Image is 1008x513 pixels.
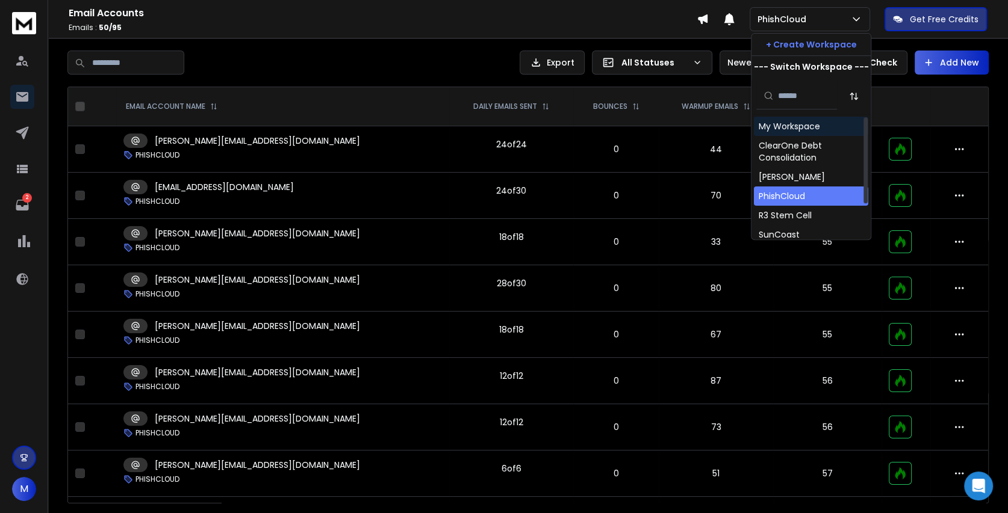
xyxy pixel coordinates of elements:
p: PHISHCLOUD [135,243,179,253]
p: [PERSON_NAME][EMAIL_ADDRESS][DOMAIN_NAME] [155,274,360,286]
td: 51 [659,450,773,497]
div: 18 of 18 [499,231,524,243]
p: BOUNCES [593,102,627,111]
p: [PERSON_NAME][EMAIL_ADDRESS][DOMAIN_NAME] [155,227,360,239]
div: 12 of 12 [500,370,523,382]
td: 67 [659,312,773,358]
p: 0 [580,189,652,201]
div: My Workspace [759,120,820,132]
p: 0 [580,143,652,155]
div: 24 of 24 [496,138,527,150]
p: 0 [580,421,652,433]
p: 0 [580,467,652,479]
img: logo [12,12,36,34]
p: PhishCloud [758,13,811,25]
p: [EMAIL_ADDRESS][DOMAIN_NAME] [155,181,294,193]
p: PHISHCLOUD [135,150,179,160]
p: DAILY EMAILS SENT [473,102,537,111]
p: + Create Workspace [766,38,857,51]
td: 70 [659,173,773,219]
td: 57 [773,450,882,497]
p: 0 [580,375,652,387]
p: 2 [22,193,32,203]
td: 73 [659,404,773,450]
p: PHISHCLOUD [135,475,179,484]
button: Add New [915,51,989,75]
p: Get Free Credits [910,13,978,25]
div: 28 of 30 [497,277,526,289]
p: PHISHCLOUD [135,428,179,438]
p: [PERSON_NAME][EMAIL_ADDRESS][DOMAIN_NAME] [155,320,360,332]
td: 80 [659,265,773,312]
a: 2 [10,193,34,217]
div: ClearOne Debt Consolidation [759,140,863,164]
td: 55 [773,312,882,358]
td: 55 [773,265,882,312]
button: M [12,477,36,501]
div: SunCoast [759,229,800,241]
div: 24 of 30 [496,185,526,197]
div: Open Intercom Messenger [964,472,993,500]
div: PhishCloud [759,190,805,202]
p: 0 [580,236,652,248]
div: [PERSON_NAME] [759,171,825,183]
h1: Email Accounts [69,6,697,20]
div: 12 of 12 [500,416,523,428]
td: 44 [659,126,773,173]
td: 56 [773,358,882,404]
td: 55 [773,219,882,265]
p: All Statuses [621,57,688,69]
td: 56 [773,404,882,450]
button: Get Free Credits [885,7,987,31]
div: 6 of 6 [502,462,521,475]
p: PHISHCLOUD [135,382,179,392]
p: PHISHCLOUD [135,289,179,299]
p: [PERSON_NAME][EMAIL_ADDRESS][DOMAIN_NAME] [155,135,360,147]
td: 87 [659,358,773,404]
button: Sort by Sort A-Z [842,84,866,108]
button: + Create Workspace [751,34,871,55]
p: PHISHCLOUD [135,197,179,206]
p: 0 [580,282,652,294]
p: [PERSON_NAME][EMAIL_ADDRESS][DOMAIN_NAME] [155,413,360,425]
p: 0 [580,328,652,340]
td: 33 [659,219,773,265]
div: 18 of 18 [499,324,524,336]
p: WARMUP EMAILS [682,102,738,111]
button: Export [520,51,585,75]
div: R3 Stem Cell [759,209,812,221]
p: [PERSON_NAME][EMAIL_ADDRESS][DOMAIN_NAME] [155,366,360,378]
p: PHISHCLOUD [135,336,179,345]
span: 50 / 95 [99,22,122,32]
p: --- Switch Workspace --- [754,61,869,73]
p: [PERSON_NAME][EMAIL_ADDRESS][DOMAIN_NAME] [155,459,360,471]
p: Emails : [69,23,697,32]
div: EMAIL ACCOUNT NAME [126,102,217,111]
button: Newest [720,51,798,75]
